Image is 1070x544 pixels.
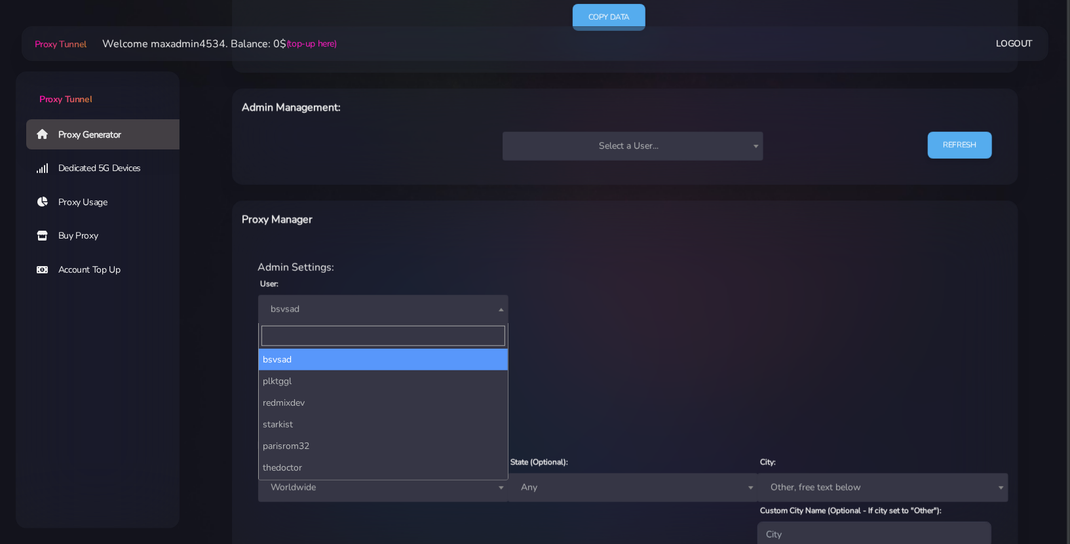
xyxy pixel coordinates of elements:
a: Account Top Up [26,255,190,285]
a: (top-up here) [286,37,337,50]
span: Select a User... [510,137,755,155]
span: Proxy Tunnel [35,38,86,50]
label: State (Optional): [510,456,568,468]
span: bsvsad [266,300,501,319]
span: Select a User... [503,132,763,161]
li: starkist [259,414,508,435]
div: Location: [250,438,1000,454]
span: Any [516,478,750,497]
li: parisrom32 [259,435,508,457]
span: Other, free text below [765,478,1000,497]
a: Proxy Usage [26,187,190,218]
h6: Admin Management: [242,99,682,116]
input: Search [261,326,505,346]
a: Dedicated 5G Devices [26,153,190,184]
span: Worldwide [258,473,508,502]
span: Other, free text below [757,473,1008,502]
li: plktggl [259,370,508,392]
li: ycs [259,478,508,500]
li: Welcome maxadmin4534. Balance: 0$ [86,36,337,52]
iframe: Webchat Widget [877,330,1054,528]
a: Proxy Tunnel [16,71,180,106]
span: Worldwide [266,478,501,497]
a: REFRESH [928,132,992,159]
span: Any [508,473,758,502]
label: City: [760,456,776,468]
a: Proxy Generator [26,119,190,149]
label: User: [261,278,279,290]
li: redmixdev [259,392,508,414]
a: Logout [997,31,1033,56]
div: Admin Settings: [250,260,1000,275]
span: Proxy Tunnel [39,93,92,106]
a: Buy Proxy [26,221,190,251]
li: thedoctor [259,457,508,478]
a: Copy data [573,4,645,31]
span: bsvsad [258,295,508,324]
h6: Proxy Manager [242,211,682,228]
li: bsvsad [259,349,508,370]
label: Custom City Name (Optional - If city set to "Other"): [760,505,942,516]
a: Proxy Tunnel [32,33,86,54]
